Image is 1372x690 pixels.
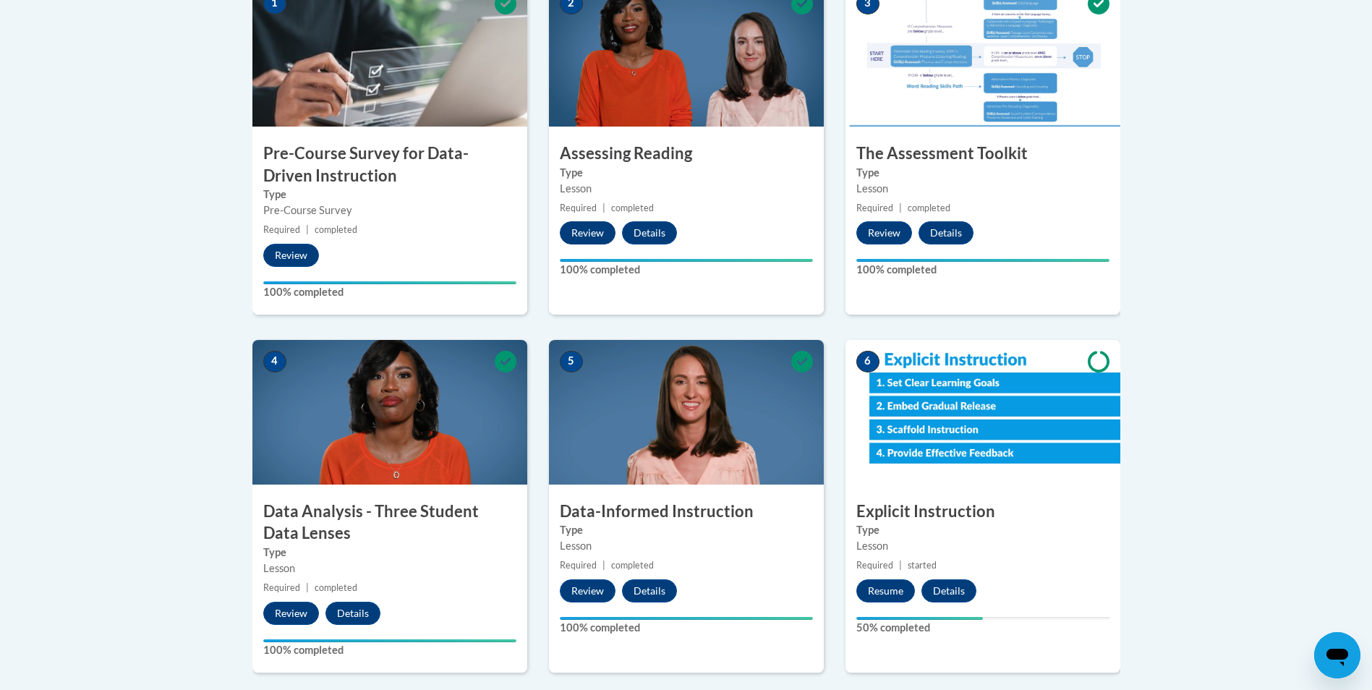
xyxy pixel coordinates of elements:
label: 50% completed [856,620,1109,636]
span: completed [611,203,654,213]
div: Your progress [856,259,1109,262]
div: Your progress [560,259,813,262]
label: Type [560,522,813,538]
button: Review [856,221,912,244]
span: 5 [560,351,583,372]
span: Required [560,203,597,213]
h3: Data Analysis - Three Student Data Lenses [252,501,527,545]
div: Lesson [263,561,516,576]
label: Type [856,522,1109,538]
span: 6 [856,351,879,372]
div: Your progress [856,617,983,620]
h3: Assessing Reading [549,142,824,165]
span: completed [315,224,357,235]
div: Lesson [560,181,813,197]
button: Resume [856,579,915,602]
span: started [908,560,937,571]
div: Your progress [263,639,516,642]
span: Required [856,203,893,213]
img: Course Image [549,340,824,485]
button: Review [560,579,615,602]
span: 4 [263,351,286,372]
span: completed [611,560,654,571]
span: Required [263,224,300,235]
span: completed [908,203,950,213]
span: Required [856,560,893,571]
h3: The Assessment Toolkit [845,142,1120,165]
div: Lesson [856,538,1109,554]
img: Course Image [845,340,1120,485]
label: 100% completed [263,284,516,300]
h3: Data-Informed Instruction [549,501,824,523]
div: Lesson [560,538,813,554]
label: Type [263,545,516,561]
label: 100% completed [560,620,813,636]
iframe: Button to launch messaging window [1314,632,1360,678]
div: Your progress [560,617,813,620]
label: Type [263,187,516,203]
label: Type [856,165,1109,181]
span: | [602,560,605,571]
h3: Pre-Course Survey for Data-Driven Instruction [252,142,527,187]
button: Details [622,221,677,244]
h3: Explicit Instruction [845,501,1120,523]
span: | [899,203,902,213]
span: completed [315,582,357,593]
span: Required [263,582,300,593]
span: | [306,582,309,593]
button: Review [263,244,319,267]
button: Details [919,221,973,244]
span: | [602,203,605,213]
button: Details [921,579,976,602]
div: Lesson [856,181,1109,197]
button: Review [560,221,615,244]
img: Course Image [252,340,527,485]
label: Type [560,165,813,181]
span: | [306,224,309,235]
label: 100% completed [856,262,1109,278]
span: | [899,560,902,571]
label: 100% completed [560,262,813,278]
span: Required [560,560,597,571]
div: Your progress [263,281,516,284]
div: Pre-Course Survey [263,203,516,218]
button: Details [325,602,380,625]
button: Details [622,579,677,602]
button: Review [263,602,319,625]
label: 100% completed [263,642,516,658]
